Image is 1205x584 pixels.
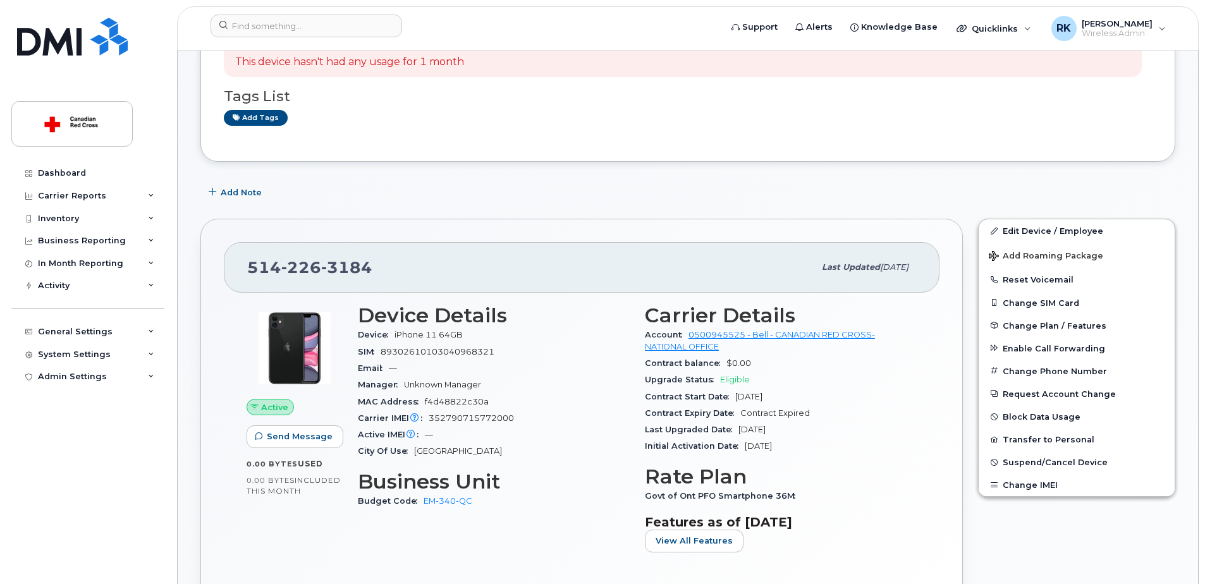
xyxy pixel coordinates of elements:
[948,16,1040,41] div: Quicklinks
[745,441,772,451] span: [DATE]
[247,258,372,277] span: 514
[425,397,489,406] span: f4d48822c30a
[645,330,875,351] a: 0500945525 - Bell - CANADIAN RED CROSS- NATIONAL OFFICE
[1003,343,1105,353] span: Enable Call Forwarding
[979,242,1175,268] button: Add Roaming Package
[321,258,372,277] span: 3184
[247,476,295,485] span: 0.00 Bytes
[358,304,630,327] h3: Device Details
[979,291,1175,314] button: Change SIM Card
[720,375,750,384] span: Eligible
[235,55,464,70] p: This device hasn't had any usage for 1 month
[1082,18,1153,28] span: [PERSON_NAME]
[1003,458,1108,467] span: Suspend/Cancel Device
[979,314,1175,337] button: Change Plan / Features
[424,496,472,506] a: EM-340-QC
[358,363,389,373] span: Email
[358,446,414,456] span: City Of Use
[247,459,298,468] span: 0.00 Bytes
[742,21,778,33] span: Support
[358,470,630,493] h3: Business Unit
[861,21,938,33] span: Knowledge Base
[358,397,425,406] span: MAC Address
[880,262,908,272] span: [DATE]
[723,15,786,40] a: Support
[221,186,262,198] span: Add Note
[656,535,733,547] span: View All Features
[200,181,272,204] button: Add Note
[989,251,1103,263] span: Add Roaming Package
[645,514,917,530] h3: Features as of [DATE]
[1056,21,1071,36] span: RK
[645,530,743,552] button: View All Features
[261,401,288,413] span: Active
[979,405,1175,428] button: Block Data Usage
[404,380,481,389] span: Unknown Manager
[735,392,762,401] span: [DATE]
[211,15,402,37] input: Find something...
[645,304,917,327] h3: Carrier Details
[645,465,917,488] h3: Rate Plan
[425,430,433,439] span: —
[247,425,343,448] button: Send Message
[358,347,381,356] span: SIM
[979,219,1175,242] a: Edit Device / Employee
[726,358,751,368] span: $0.00
[841,15,946,40] a: Knowledge Base
[358,430,425,439] span: Active IMEI
[738,425,766,434] span: [DATE]
[979,360,1175,382] button: Change Phone Number
[645,358,726,368] span: Contract balance
[979,428,1175,451] button: Transfer to Personal
[645,330,688,339] span: Account
[224,110,288,126] a: Add tags
[429,413,514,423] span: 352790715772000
[645,375,720,384] span: Upgrade Status
[740,408,810,418] span: Contract Expired
[1043,16,1175,41] div: Reza Khorrami
[395,330,463,339] span: iPhone 11 64GB
[786,15,841,40] a: Alerts
[1082,28,1153,39] span: Wireless Admin
[645,408,740,418] span: Contract Expiry Date
[358,330,395,339] span: Device
[972,23,1018,33] span: Quicklinks
[822,262,880,272] span: Last updated
[358,380,404,389] span: Manager
[979,451,1175,473] button: Suspend/Cancel Device
[257,310,333,386] img: iPhone_11.jpg
[645,491,802,501] span: Govt of Ont PFO Smartphone 36M
[358,496,424,506] span: Budget Code
[806,21,833,33] span: Alerts
[298,459,323,468] span: used
[645,441,745,451] span: Initial Activation Date
[979,473,1175,496] button: Change IMEI
[389,363,397,373] span: —
[1003,320,1106,330] span: Change Plan / Features
[979,337,1175,360] button: Enable Call Forwarding
[247,475,341,496] span: included this month
[224,88,1152,104] h3: Tags List
[979,382,1175,405] button: Request Account Change
[381,347,494,356] span: 89302610103040968321
[645,425,738,434] span: Last Upgraded Date
[414,446,502,456] span: [GEOGRAPHIC_DATA]
[267,430,333,442] span: Send Message
[281,258,321,277] span: 226
[645,392,735,401] span: Contract Start Date
[358,413,429,423] span: Carrier IMEI
[979,268,1175,291] button: Reset Voicemail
